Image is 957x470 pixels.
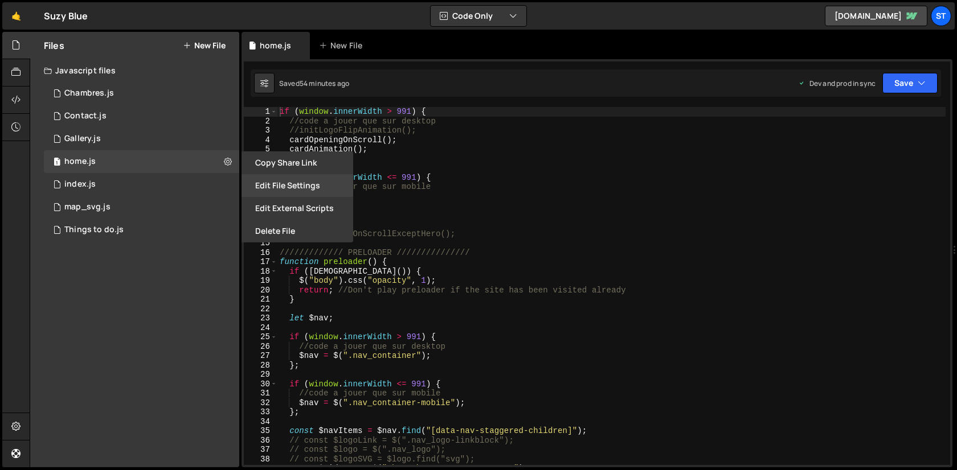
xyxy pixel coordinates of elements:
[64,156,96,167] div: home.js
[431,6,526,26] button: Code Only
[64,225,124,235] div: Things to do.js
[244,407,277,417] div: 33
[244,342,277,352] div: 26
[882,73,938,93] button: Save
[244,417,277,427] div: 34
[44,82,239,105] div: 16322/44434.js
[798,79,876,88] div: Dev and prod in sync
[244,445,277,455] div: 37
[242,151,353,174] button: Copy share link
[244,426,277,436] div: 35
[64,202,111,212] div: map_svg.js
[260,40,291,51] div: home.js
[244,117,277,126] div: 2
[244,145,277,154] div: 5
[44,218,239,241] div: 16322/45480.js
[183,41,226,50] button: New File
[244,107,277,117] div: 1
[244,304,277,314] div: 22
[244,351,277,361] div: 27
[44,105,239,127] div: 16322/44254.js
[242,174,353,197] button: Edit File Settings
[244,436,277,446] div: 36
[244,314,277,323] div: 23
[931,6,951,26] a: St
[242,197,353,220] button: Edit External Scripts
[64,179,96,189] div: index.js
[300,79,349,88] div: 54 minutes ago
[64,88,114,98] div: Chambres.js
[44,127,239,150] div: 16322/44209.js
[244,398,277,408] div: 32
[30,59,239,82] div: Javascript files
[244,135,277,145] div: 4
[44,173,239,196] div: 16322/44115.js
[244,389,277,398] div: 31
[244,276,277,286] div: 19
[244,370,277,380] div: 29
[244,248,277,258] div: 16
[44,150,239,173] div: 16322/44210.js
[64,134,101,144] div: Gallery.js
[44,9,88,23] div: Suzy Blue
[244,286,277,295] div: 20
[44,39,64,52] h2: Files
[244,380,277,389] div: 30
[2,2,30,30] a: 🤙
[54,158,60,167] span: 1
[244,267,277,277] div: 18
[825,6,927,26] a: [DOMAIN_NAME]
[244,257,277,267] div: 17
[244,295,277,304] div: 21
[319,40,367,51] div: New File
[244,361,277,370] div: 28
[244,238,277,248] div: 15
[244,126,277,135] div: 3
[242,220,353,242] button: Delete File
[279,79,349,88] div: Saved
[244,323,277,333] div: 24
[244,332,277,342] div: 25
[244,455,277,464] div: 38
[64,111,107,121] div: Contact.js
[44,196,239,218] div: 16322/45484.js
